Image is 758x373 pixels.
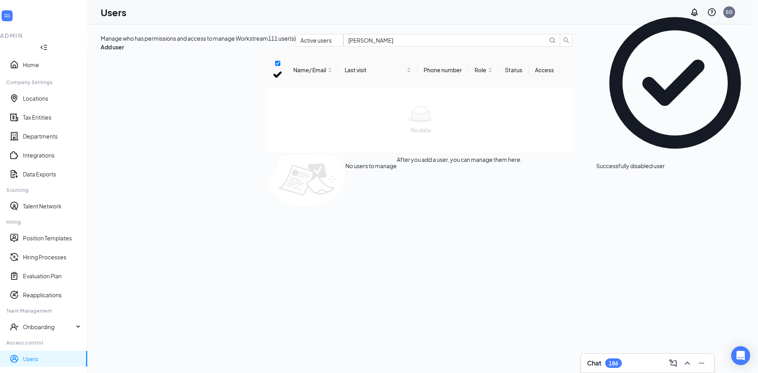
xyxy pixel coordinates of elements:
th: Phone number [417,53,468,88]
input: Search users [348,36,548,45]
div: Open Intercom Messenger [731,346,750,365]
div: Hiring [6,219,81,225]
a: Data Exports [23,170,81,178]
svg: CheckmarkCircle [596,4,754,162]
button: ChevronUp [681,357,694,369]
th: Status [499,53,529,88]
span: search [560,37,572,43]
svg: Minimize [697,358,706,368]
div: Company Settings [6,79,81,86]
svg: WorkstreamLogo [3,12,11,20]
button: Add user [101,43,124,51]
svg: Collapse [40,43,48,51]
a: Departments [23,132,81,140]
div: Onboarding [23,323,74,331]
div: Access control [6,339,81,346]
span: 111 user(s) [268,34,296,47]
a: Tax Entities [23,113,81,121]
div: Name/ Email [293,66,326,74]
svg: Checkmark [271,68,284,81]
svg: UserCheck [9,322,19,332]
a: Locations [23,94,81,102]
button: search [560,34,572,47]
button: Minimize [695,357,708,369]
th: Access [529,53,560,88]
h1: Users [101,6,126,19]
div: Role [475,66,486,74]
svg: MagnifyingGlass [549,37,555,43]
button: ComposeMessage [667,357,679,369]
svg: ComposeMessage [668,358,678,368]
div: Successfully disabled user [596,162,665,170]
div: Last visit [345,66,405,74]
span: After you add a user, you can manage them here. [397,155,522,326]
div: 186 [609,360,618,367]
a: Integrations [23,151,81,159]
a: Hiring Processes [23,253,81,261]
a: Reapplications [23,291,81,299]
div: No data [274,126,567,134]
a: Evaluation Plan [23,272,81,280]
a: Talent Network [23,202,81,210]
h3: Chat [587,359,601,367]
p: Manage who has permissions and access to manage Workstream [101,34,268,43]
svg: ChevronUp [683,358,692,368]
a: Home [23,61,81,69]
span: Active users [300,34,332,46]
a: Position Templates [23,234,81,242]
a: Users [23,355,81,363]
div: Sourcing [6,187,81,193]
div: Team Management [6,307,81,314]
span: No users to manage [345,161,397,326]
